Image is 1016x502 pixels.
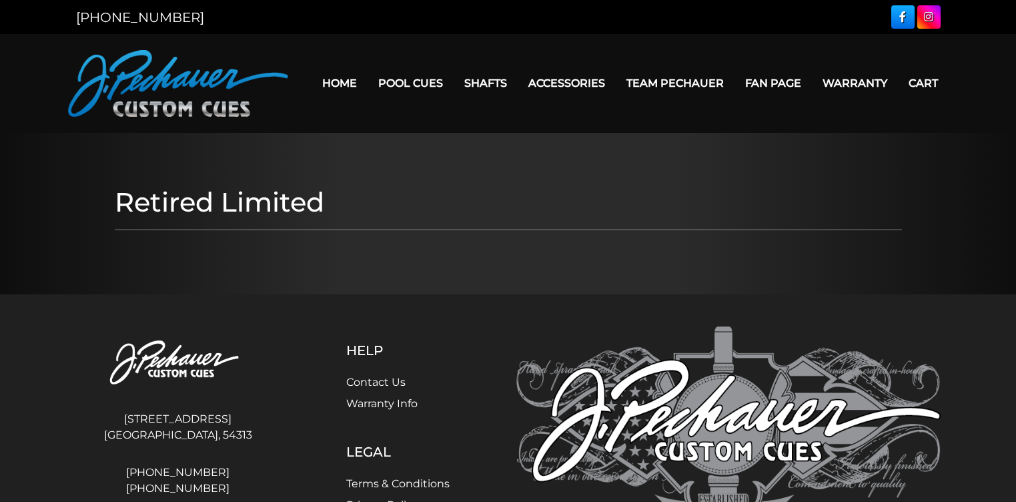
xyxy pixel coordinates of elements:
a: Pool Cues [368,66,454,100]
h1: Retired Limited [115,186,902,218]
h5: Help [346,342,450,358]
a: Fan Page [734,66,812,100]
a: Shafts [454,66,518,100]
address: [STREET_ADDRESS] [GEOGRAPHIC_DATA], 54313 [76,406,280,449]
a: Home [312,66,368,100]
a: Contact Us [346,376,406,389]
h5: Legal [346,444,450,460]
a: Cart [898,66,949,100]
a: Warranty [812,66,898,100]
img: Pechauer Custom Cues [68,50,288,117]
img: Pechauer Custom Cues [76,326,280,401]
a: Accessories [518,66,616,100]
a: Terms & Conditions [346,477,450,490]
a: [PHONE_NUMBER] [76,481,280,497]
a: Team Pechauer [616,66,734,100]
a: [PHONE_NUMBER] [76,9,204,25]
a: [PHONE_NUMBER] [76,465,280,481]
a: Warranty Info [346,397,418,410]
